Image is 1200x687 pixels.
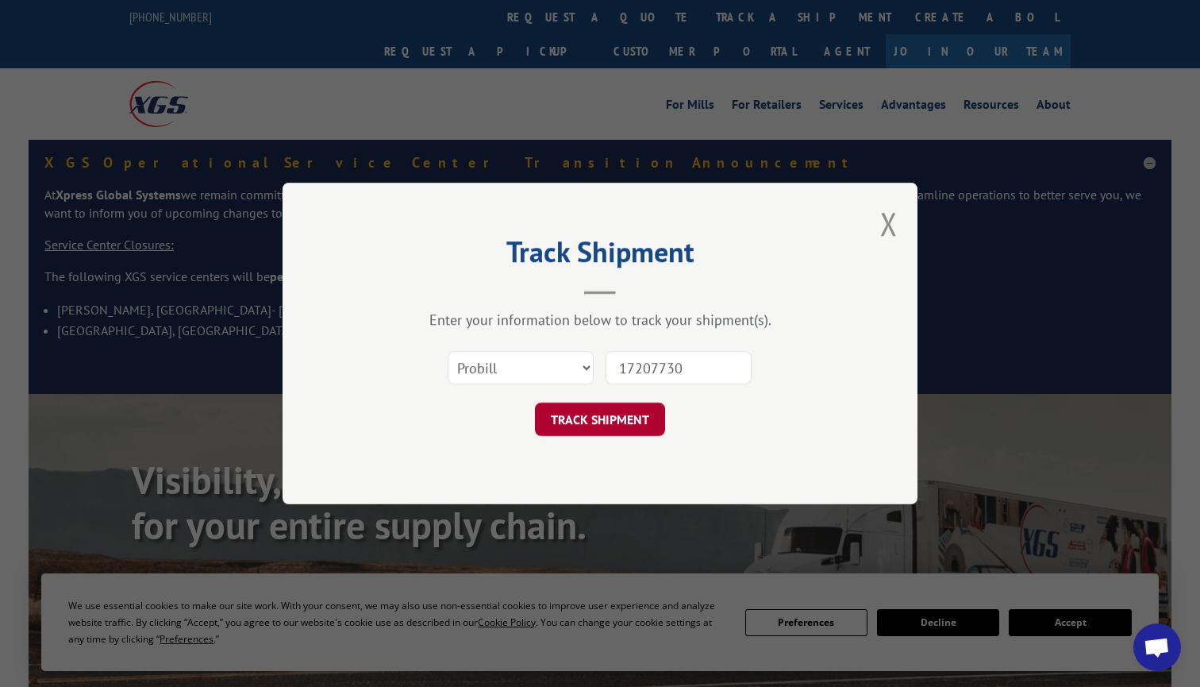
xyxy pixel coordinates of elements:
button: Close modal [880,203,898,245]
h2: Track Shipment [362,241,838,271]
a: Open chat [1133,623,1181,671]
input: Number(s) [606,351,752,384]
div: Enter your information below to track your shipment(s). [362,311,838,329]
button: TRACK SHIPMENT [535,403,665,436]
